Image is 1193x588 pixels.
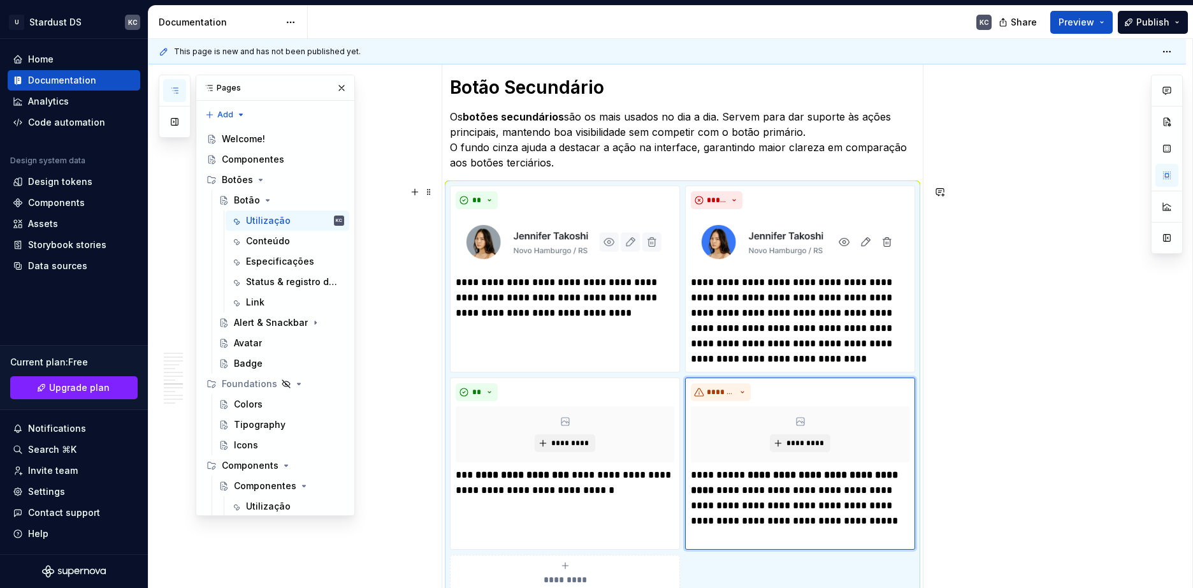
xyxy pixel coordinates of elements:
[336,214,342,227] div: KC
[213,312,349,333] a: Alert & Snackbar
[1059,16,1094,29] span: Preview
[1136,16,1169,29] span: Publish
[234,418,286,431] div: Tipography
[234,439,258,452] div: Icons
[222,153,284,166] div: Componentes
[196,75,354,101] div: Pages
[234,316,308,329] div: Alert & Snackbar
[1011,16,1037,29] span: Share
[8,112,140,133] a: Code automation
[201,106,249,124] button: Add
[8,91,140,112] a: Analytics
[1050,11,1113,34] button: Preview
[3,8,145,36] button: UStardust DSKC
[246,235,290,247] div: Conteúdo
[128,17,138,27] div: KC
[8,49,140,70] a: Home
[213,353,349,374] a: Badge
[213,435,349,455] a: Icons
[8,524,140,544] button: Help
[174,47,361,57] span: This page is new and has not been published yet.
[222,133,265,145] div: Welcome!
[28,95,69,108] div: Analytics
[226,231,349,251] a: Conteúdo
[246,500,291,513] div: Utilização
[28,422,86,435] div: Notifications
[992,11,1045,34] button: Share
[10,356,138,369] div: Current plan : Free
[8,172,140,192] a: Design tokens
[213,333,349,353] a: Avatar
[8,481,140,502] a: Settings
[222,459,278,472] div: Components
[28,443,76,456] div: Search ⌘K
[28,464,78,477] div: Invite team
[8,460,140,481] a: Invite team
[201,149,349,170] a: Componentes
[8,235,140,255] a: Storybook stories
[9,15,24,30] div: U
[226,210,349,231] a: UtilizaçãoKC
[217,110,233,120] span: Add
[8,256,140,276] a: Data sources
[201,455,349,476] div: Components
[29,16,82,29] div: Stardust DS
[456,214,674,270] img: 48fc8b1b-7c2e-4dab-84d7-af8c204c13c4.png
[213,394,349,415] a: Colors
[201,374,349,394] div: Foundations
[980,17,989,27] div: KC
[28,260,87,272] div: Data sources
[1118,11,1188,34] button: Publish
[222,173,253,186] div: Botões
[10,156,85,166] div: Design system data
[463,110,564,123] strong: botões secundários
[28,217,58,230] div: Assets
[213,415,349,435] a: Tipography
[222,378,277,390] div: Foundations
[8,70,140,91] a: Documentation
[10,376,138,399] a: Upgrade plan
[28,239,106,251] div: Storybook stories
[28,196,85,209] div: Components
[234,194,260,207] div: Botão
[28,485,65,498] div: Settings
[234,480,296,492] div: Componentes
[8,214,140,234] a: Assets
[8,418,140,439] button: Notifications
[8,193,140,213] a: Components
[450,109,915,170] p: Os são os mais usados no dia a dia. Servem para dar suporte às ações principais, mantendo boa vis...
[246,214,291,227] div: Utilização
[226,251,349,272] a: Especificações
[226,292,349,312] a: Link
[28,53,54,66] div: Home
[8,439,140,460] button: Search ⌘K
[450,76,915,99] h1: Botão Secundário
[246,296,264,309] div: Link
[246,255,314,268] div: Especificações
[201,129,349,149] a: Welcome!
[691,214,909,270] img: 734ff1ca-bdd2-4272-b6e3-614f7f234870.png
[159,16,279,29] div: Documentation
[49,381,110,394] span: Upgrade plan
[234,357,263,370] div: Badge
[213,190,349,210] a: Botão
[234,337,262,349] div: Avatar
[226,496,349,517] a: Utilização
[246,276,342,288] div: Status & registro de alterações
[42,565,106,578] svg: Supernova Logo
[226,272,349,292] a: Status & registro de alterações
[201,170,349,190] div: Botões
[28,116,105,129] div: Code automation
[28,506,100,519] div: Contact support
[213,476,349,496] a: Componentes
[234,398,263,411] div: Colors
[28,527,48,540] div: Help
[28,175,92,188] div: Design tokens
[8,503,140,523] button: Contact support
[28,74,96,87] div: Documentation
